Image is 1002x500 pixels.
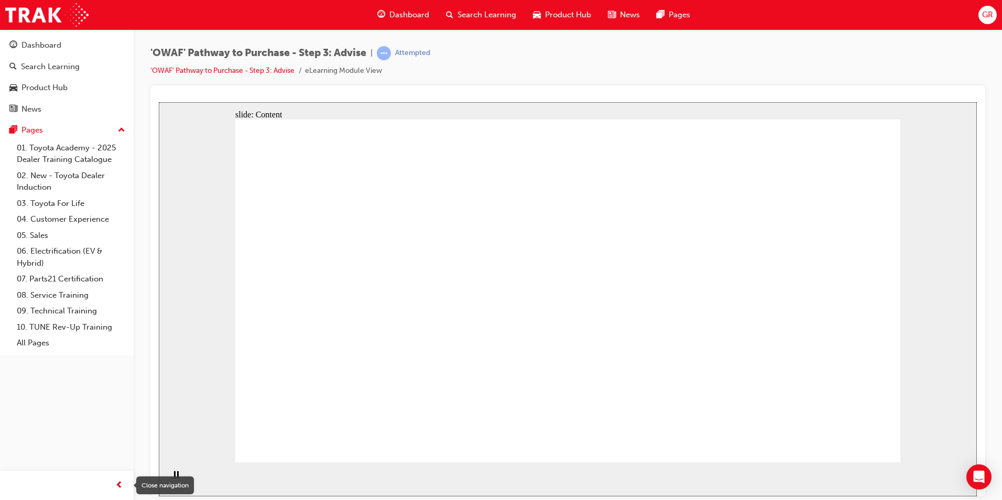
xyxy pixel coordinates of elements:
span: car-icon [533,8,541,21]
span: guage-icon [9,41,17,50]
a: All Pages [13,335,129,351]
span: guage-icon [377,8,385,21]
div: Open Intercom Messenger [966,464,992,490]
span: search-icon [9,62,17,72]
a: 04. Customer Experience [13,211,129,227]
a: 03. Toyota For Life [13,195,129,212]
span: Search Learning [458,9,516,21]
a: guage-iconDashboard [369,4,438,26]
div: News [21,103,41,115]
button: Pages [4,121,129,140]
a: Search Learning [4,57,129,77]
span: search-icon [446,8,453,21]
a: 09. Technical Training [13,303,129,319]
span: pages-icon [9,126,17,135]
a: car-iconProduct Hub [525,4,600,26]
span: up-icon [118,124,125,137]
span: News [620,9,640,21]
button: GR [978,6,997,24]
span: | [371,47,373,59]
a: news-iconNews [600,4,648,26]
div: Close navigation [136,476,194,494]
span: Pages [669,9,690,21]
a: 02. New - Toyota Dealer Induction [13,168,129,195]
a: 'OWAF' Pathway to Purchase - Step 3: Advise [150,66,295,75]
a: 07. Parts21 Certification [13,271,129,287]
div: Attempted [395,48,430,58]
div: playback controls [5,360,23,394]
span: learningRecordVerb_ATTEMPT-icon [377,46,391,60]
a: search-iconSearch Learning [438,4,525,26]
a: 06. Electrification (EV & Hybrid) [13,243,129,271]
a: Dashboard [4,36,129,55]
a: Product Hub [4,78,129,97]
button: Pause (Ctrl+Alt+P) [5,368,23,386]
img: Trak [5,3,89,27]
span: 'OWAF' Pathway to Purchase - Step 3: Advise [150,47,366,59]
div: Search Learning [21,61,80,73]
a: 08. Service Training [13,287,129,303]
span: Dashboard [389,9,429,21]
span: prev-icon [115,479,123,492]
span: car-icon [9,83,17,93]
span: news-icon [9,105,17,114]
span: pages-icon [657,8,665,21]
li: eLearning Module View [305,65,382,77]
a: pages-iconPages [648,4,699,26]
button: DashboardSearch LearningProduct HubNews [4,34,129,121]
a: 10. TUNE Rev-Up Training [13,319,129,335]
span: Product Hub [545,9,591,21]
span: GR [982,9,993,21]
div: Dashboard [21,39,61,51]
span: news-icon [608,8,616,21]
a: 05. Sales [13,227,129,244]
div: Pages [21,124,43,136]
a: 01. Toyota Academy - 2025 Dealer Training Catalogue [13,140,129,168]
a: News [4,100,129,119]
div: Product Hub [21,82,68,94]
